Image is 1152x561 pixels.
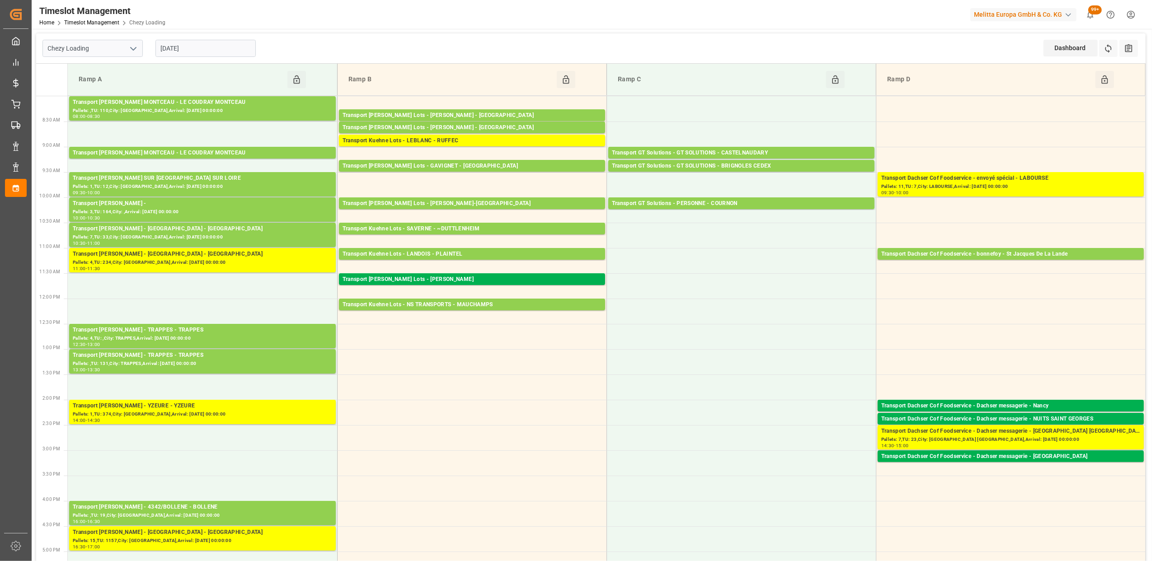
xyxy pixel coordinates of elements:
[343,199,602,208] div: Transport [PERSON_NAME] Lots - [PERSON_NAME]-[GEOGRAPHIC_DATA]
[881,461,1140,469] div: Pallets: ,TU: 90,City: [GEOGRAPHIC_DATA],Arrival: [DATE] 00:00:00
[343,275,602,284] div: Transport [PERSON_NAME] Lots - [PERSON_NAME]
[73,537,332,545] div: Pallets: 15,TU: 1157,City: [GEOGRAPHIC_DATA],Arrival: [DATE] 00:00:00
[73,519,86,524] div: 16:00
[73,402,332,411] div: Transport [PERSON_NAME] - YZEURE - YZEURE
[343,300,602,309] div: Transport Kuehne Lots - NS TRANSPORTS - MAUCHAMPS
[42,143,60,148] span: 9:00 AM
[87,418,100,422] div: 14:30
[343,250,602,259] div: Transport Kuehne Lots - LANDOIS - PLAINTEL
[86,519,87,524] div: -
[884,71,1096,88] div: Ramp D
[881,183,1140,191] div: Pallets: 11,TU: 7,City: LABOURSE,Arrival: [DATE] 00:00:00
[970,8,1077,21] div: Melitta Europa GmbH & Co. KG
[42,497,60,502] span: 4:00 PM
[343,208,602,216] div: Pallets: 3,TU: ,City: [GEOGRAPHIC_DATA],Arrival: [DATE] 00:00:00
[42,472,60,477] span: 3:30 PM
[86,368,87,372] div: -
[343,171,602,178] div: Pallets: 10,TU: 1009,City: [GEOGRAPHIC_DATA],Arrival: [DATE] 00:00:00
[42,547,60,552] span: 5:00 PM
[87,342,100,346] div: 13:00
[73,360,332,368] div: Pallets: ,TU: 131,City: TRAPPES,Arrival: [DATE] 00:00:00
[86,418,87,422] div: -
[155,40,256,57] input: DD-MM-YYYY
[896,191,909,195] div: 10:00
[86,216,87,220] div: -
[1100,5,1121,25] button: Help Center
[86,114,87,118] div: -
[64,19,119,26] a: Timeslot Management
[73,351,332,360] div: Transport [PERSON_NAME] - TRAPPES - TRAPPES
[343,259,602,266] div: Pallets: 3,TU: 217,City: [GEOGRAPHIC_DATA],Arrival: [DATE] 00:00:00
[73,98,332,107] div: Transport [PERSON_NAME] MONTCEAU - LE COUDRAY MONTCEAU
[42,446,60,451] span: 3:00 PM
[1080,5,1100,25] button: show 100 new notifications
[881,427,1140,436] div: Transport Dachser Cof Foodservice - Dachser messagerie - [GEOGRAPHIC_DATA] [GEOGRAPHIC_DATA]
[881,259,1140,266] div: Pallets: 11,TU: 35,City: [GEOGRAPHIC_DATA][PERSON_NAME][PERSON_NAME],Arrival: [DATE] 00:00:00
[343,136,602,145] div: Transport Kuehne Lots - LEBLANC - RUFFEC
[896,444,909,448] div: 15:00
[612,162,871,171] div: Transport GT Solutions - GT SOLUTIONS - BRIGNOLES CEDEX
[73,326,332,335] div: Transport [PERSON_NAME] - TRAPPES - TRAPPES
[73,512,332,519] div: Pallets: ,TU: 19,City: [GEOGRAPHIC_DATA],Arrival: [DATE] 00:00:00
[86,545,87,549] div: -
[73,183,332,191] div: Pallets: 1,TU: 12,City: [GEOGRAPHIC_DATA],Arrival: [DATE] 00:00:00
[73,224,332,234] div: Transport [PERSON_NAME] - [GEOGRAPHIC_DATA] - [GEOGRAPHIC_DATA]
[343,120,602,128] div: Pallets: 5,TU: 121,City: [GEOGRAPHIC_DATA],Arrival: [DATE] 00:00:00
[42,40,143,57] input: Type to search/select
[73,250,332,259] div: Transport [PERSON_NAME] - [GEOGRAPHIC_DATA] - [GEOGRAPHIC_DATA]
[1088,5,1102,14] span: 99+
[343,309,602,317] div: Pallets: 4,TU: 82,City: [GEOGRAPHIC_DATA],Arrival: [DATE] 00:00:00
[87,114,100,118] div: 08:30
[73,208,332,216] div: Pallets: 3,TU: 164,City: ,Arrival: [DATE] 00:00:00
[73,216,86,220] div: 10:00
[73,259,332,266] div: Pallets: 4,TU: 234,City: [GEOGRAPHIC_DATA],Arrival: [DATE] 00:00:00
[39,295,60,299] span: 12:00 PM
[42,522,60,527] span: 4:30 PM
[73,418,86,422] div: 14:00
[343,132,602,140] div: Pallets: ,TU: 472,City: [GEOGRAPHIC_DATA],Arrival: [DATE] 00:00:00
[42,370,60,375] span: 1:30 PM
[343,145,602,153] div: Pallets: 3,TU: 747,City: RUFFEC,Arrival: [DATE] 00:00:00
[73,528,332,537] div: Transport [PERSON_NAME] - [GEOGRAPHIC_DATA] - [GEOGRAPHIC_DATA]
[39,193,60,198] span: 10:00 AM
[42,168,60,173] span: 9:30 AM
[39,320,60,325] span: 12:30 PM
[39,219,60,224] span: 10:30 AM
[87,368,100,372] div: 13:30
[87,266,100,271] div: 11:30
[343,234,602,241] div: Pallets: ,TU: 84,City: ~[GEOGRAPHIC_DATA],Arrival: [DATE] 00:00:00
[343,111,602,120] div: Transport [PERSON_NAME] Lots - [PERSON_NAME] - [GEOGRAPHIC_DATA]
[881,411,1140,418] div: Pallets: 1,TU: 26,City: [GEOGRAPHIC_DATA],Arrival: [DATE] 00:00:00
[73,149,332,158] div: Transport [PERSON_NAME] MONTCEAU - LE COUDRAY MONTCEAU
[39,244,60,249] span: 11:00 AM
[86,342,87,346] div: -
[73,199,332,208] div: Transport [PERSON_NAME] -
[87,216,100,220] div: 10:30
[970,6,1080,23] button: Melitta Europa GmbH & Co. KG
[612,149,871,158] div: Transport GT Solutions - GT SOLUTIONS - CASTELNAUDARY
[87,241,100,245] div: 11:00
[881,402,1140,411] div: Transport Dachser Cof Foodservice - Dachser messagerie - Nancy
[881,250,1140,259] div: Transport Dachser Cof Foodservice - bonnefoy - St Jacques De La Lande
[87,545,100,549] div: 17:00
[42,117,60,122] span: 8:30 AM
[612,199,871,208] div: Transport GT Solutions - PERSONNE - COURNON
[73,545,86,549] div: 16:30
[73,241,86,245] div: 10:30
[894,191,896,195] div: -
[86,241,87,245] div: -
[73,158,332,165] div: Pallets: ,TU: 60,City: [GEOGRAPHIC_DATA],Arrival: [DATE] 00:00:00
[39,269,60,274] span: 11:30 AM
[73,114,86,118] div: 08:00
[87,519,100,524] div: 16:30
[343,224,602,234] div: Transport Kuehne Lots - SAVERNE - ~DUTTLENHEIM
[73,191,86,195] div: 09:30
[75,71,287,88] div: Ramp A
[343,162,602,171] div: Transport [PERSON_NAME] Lots - GAVIGNET - [GEOGRAPHIC_DATA]
[39,19,54,26] a: Home
[73,368,86,372] div: 13:00
[126,42,140,56] button: open menu
[881,436,1140,444] div: Pallets: 7,TU: 23,City: [GEOGRAPHIC_DATA] [GEOGRAPHIC_DATA],Arrival: [DATE] 00:00:00
[612,208,871,216] div: Pallets: ,TU: 514,City: [GEOGRAPHIC_DATA],Arrival: [DATE] 00:00:00
[343,123,602,132] div: Transport [PERSON_NAME] Lots - [PERSON_NAME] - [GEOGRAPHIC_DATA]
